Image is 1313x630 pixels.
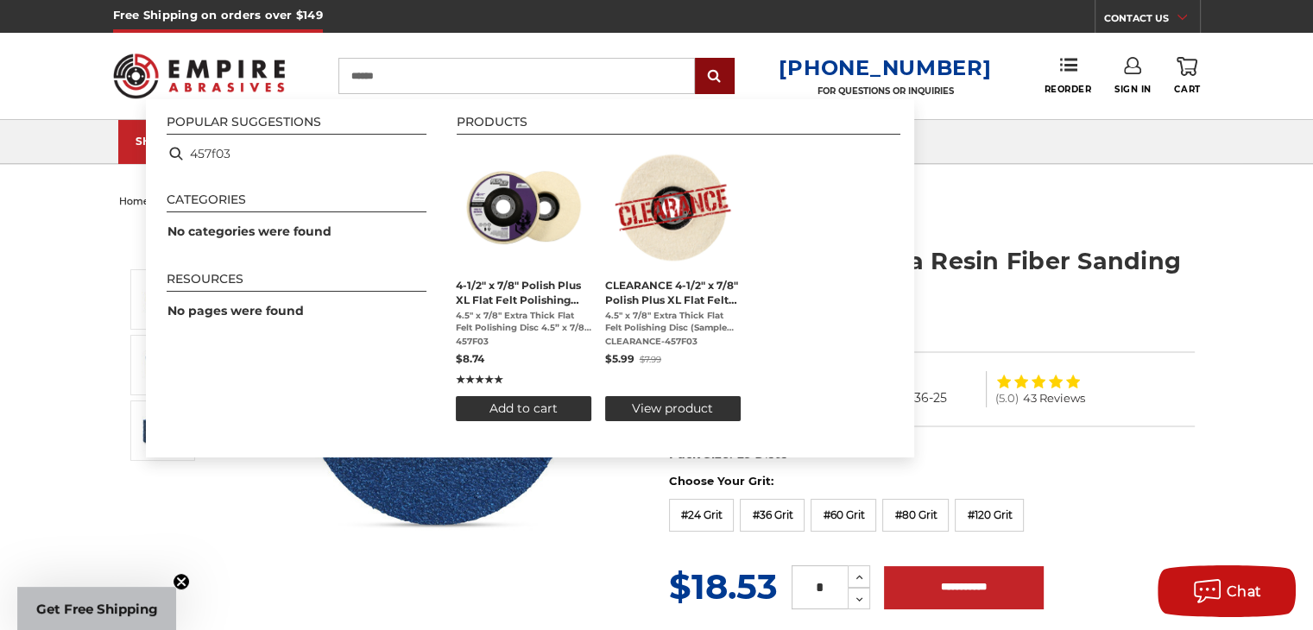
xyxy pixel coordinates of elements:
[456,310,591,334] span: 4.5" x 7/8" Extra Thick Flat Felt Polishing Disc 4.5” x 7/8” Polish Plus XL Flat Felt Buffing Dis...
[142,278,185,321] img: 4-1/2" zirc resin fiber disc
[995,393,1019,404] span: (5.0)
[461,145,586,270] img: 4.5 inch extra thick felt disc
[605,278,741,307] span: CLEARANCE 4-1/2" x 7/8" Polish Plus XL Flat Felt Polishing Disc
[136,135,274,148] div: SHOP CATEGORIES
[605,396,741,421] button: View product
[605,352,634,365] span: $5.99
[1104,9,1200,33] a: CONTACT US
[456,352,484,365] span: $8.74
[598,138,748,428] li: CLEARANCE 4-1/2" x 7/8" Polish Plus XL Flat Felt Polishing Disc
[1114,84,1152,95] span: Sign In
[1174,84,1200,95] span: Cart
[1174,57,1200,95] a: Cart
[167,273,426,292] li: Resources
[669,244,1195,312] h1: 4-1/2" x 7/8" Zirconia Resin Fiber Sanding Discs - 25 Pack
[146,99,914,457] div: Instant Search Results
[605,336,741,348] span: CLEARANCE-457F03
[449,138,598,428] li: 4-1/2" x 7/8" Polish Plus XL Flat Felt Polishing Disc
[669,473,1195,490] label: Choose Your Grit:
[698,60,732,94] input: Submit
[17,587,176,630] div: Get Free ShippingClose teaser
[456,278,591,307] span: 4-1/2" x 7/8" Polish Plus XL Flat Felt Polishing Disc
[142,343,185,387] img: 4.5 inch zirconia resin fiber discs
[1023,393,1085,404] span: 43 Reviews
[160,138,433,169] li: 457f03
[456,396,591,421] button: Add to cart
[167,224,331,239] span: No categories were found
[1227,583,1262,600] span: Chat
[1044,84,1091,95] span: Reorder
[167,193,426,212] li: Categories
[456,372,503,387] span: ★★★★★
[669,565,778,608] span: $18.53
[113,42,286,110] img: Empire Abrasives
[1044,57,1091,94] a: Reorder
[173,573,190,590] button: Close teaser
[605,145,741,421] a: CLEARANCE 4-1/2" x 7/8" Polish Plus XL Flat Felt Polishing Disc
[779,55,991,80] a: [PHONE_NUMBER]
[36,601,158,617] span: Get Free Shipping
[167,303,304,318] span: No pages were found
[167,116,426,135] li: Popular suggestions
[142,409,185,452] img: 4.5" zirconia resin fiber discs
[605,310,741,334] span: 4.5" x 7/8" Extra Thick Flat Felt Polishing Disc (Sample Run) These discs are from sample runs wi...
[456,145,591,421] a: 4-1/2" x 7/8" Polish Plus XL Flat Felt Polishing Disc
[1158,565,1296,617] button: Chat
[640,354,661,365] span: $7.99
[779,85,991,97] p: FOR QUESTIONS OR INQUIRIES
[456,336,591,348] span: 457F03
[457,116,900,135] li: Products
[119,195,149,207] a: home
